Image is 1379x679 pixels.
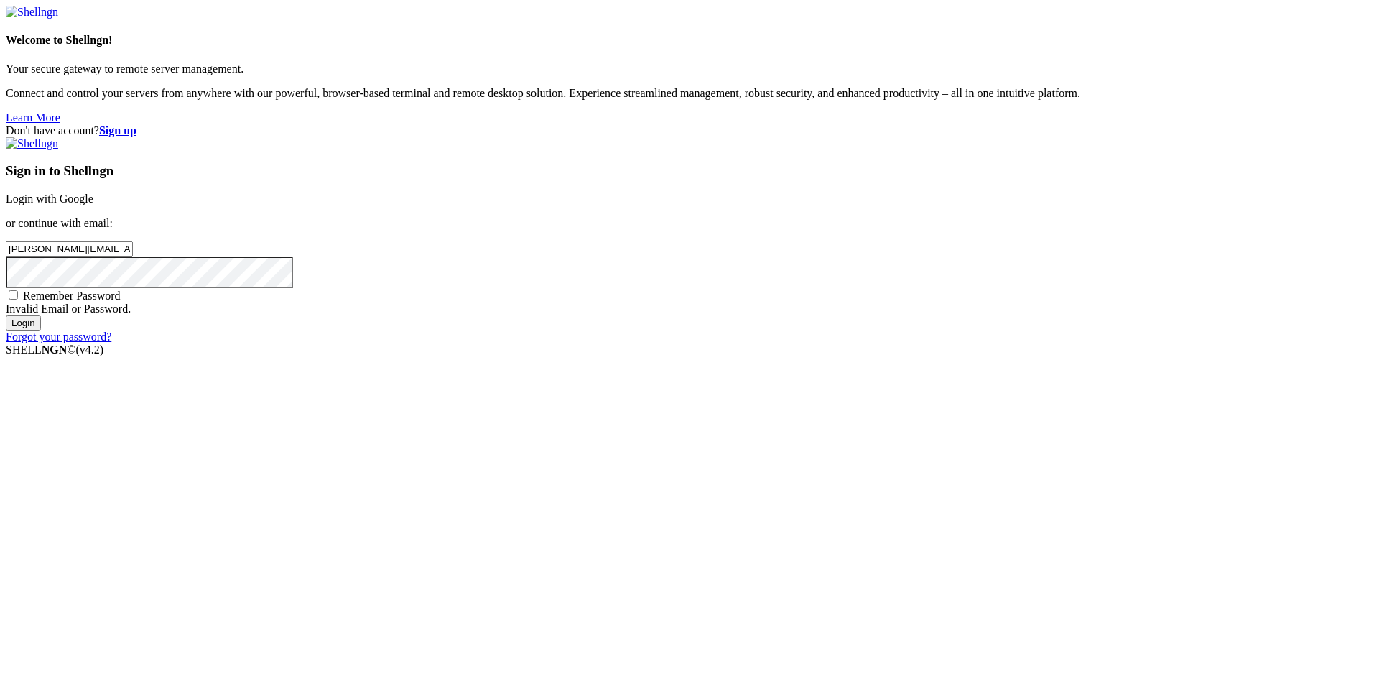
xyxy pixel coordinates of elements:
[6,163,1373,179] h3: Sign in to Shellngn
[99,124,136,137] a: Sign up
[6,124,1373,137] div: Don't have account?
[6,6,58,19] img: Shellngn
[6,193,93,205] a: Login with Google
[9,290,18,300] input: Remember Password
[6,217,1373,230] p: or continue with email:
[6,87,1373,100] p: Connect and control your servers from anywhere with our powerful, browser-based terminal and remo...
[6,241,133,257] input: Email address
[6,34,1373,47] h4: Welcome to Shellngn!
[6,111,60,124] a: Learn More
[6,331,111,343] a: Forgot your password?
[6,63,1373,75] p: Your secure gateway to remote server management.
[6,137,58,150] img: Shellngn
[6,343,103,356] span: SHELL ©
[76,343,104,356] span: 4.2.0
[23,290,121,302] span: Remember Password
[6,315,41,331] input: Login
[6,302,1373,315] div: Invalid Email or Password.
[42,343,68,356] b: NGN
